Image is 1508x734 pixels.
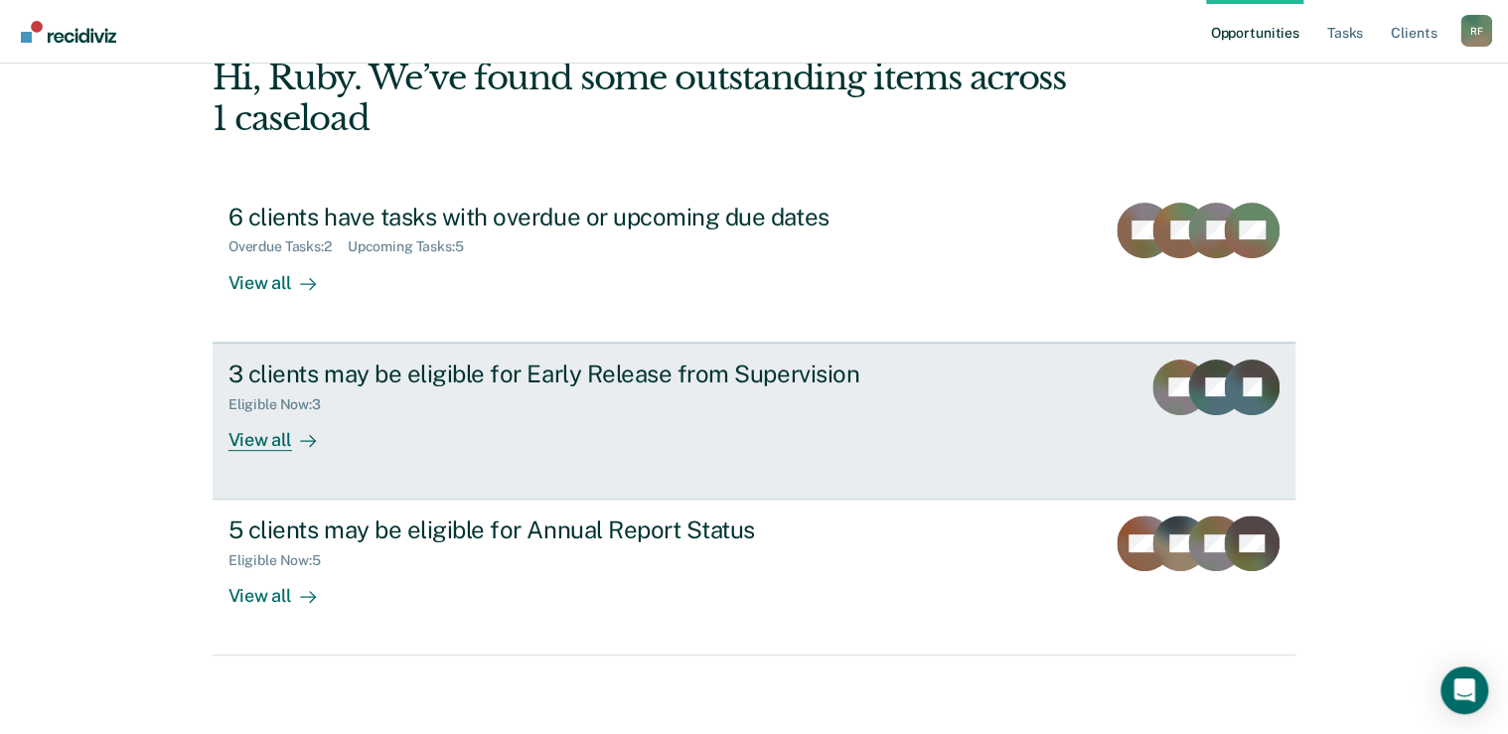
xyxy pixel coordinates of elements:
div: View all [228,255,340,294]
div: 6 clients have tasks with overdue or upcoming due dates [228,203,926,231]
a: 6 clients have tasks with overdue or upcoming due datesOverdue Tasks:2Upcoming Tasks:5View all [213,187,1296,343]
div: 3 clients may be eligible for Early Release from Supervision [228,360,926,388]
div: Overdue Tasks : 2 [228,238,348,255]
div: Hi, Ruby. We’ve found some outstanding items across 1 caseload [213,58,1079,139]
div: Eligible Now : 5 [228,552,337,569]
div: View all [228,412,340,451]
button: Profile dropdown button [1460,15,1492,47]
div: Eligible Now : 3 [228,396,337,413]
div: View all [228,569,340,608]
div: Upcoming Tasks : 5 [348,238,480,255]
div: Open Intercom Messenger [1440,666,1488,714]
a: 5 clients may be eligible for Annual Report StatusEligible Now:5View all [213,500,1296,656]
img: Recidiviz [21,21,116,43]
div: 5 clients may be eligible for Annual Report Status [228,515,926,544]
div: R F [1460,15,1492,47]
a: 3 clients may be eligible for Early Release from SupervisionEligible Now:3View all [213,343,1296,500]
